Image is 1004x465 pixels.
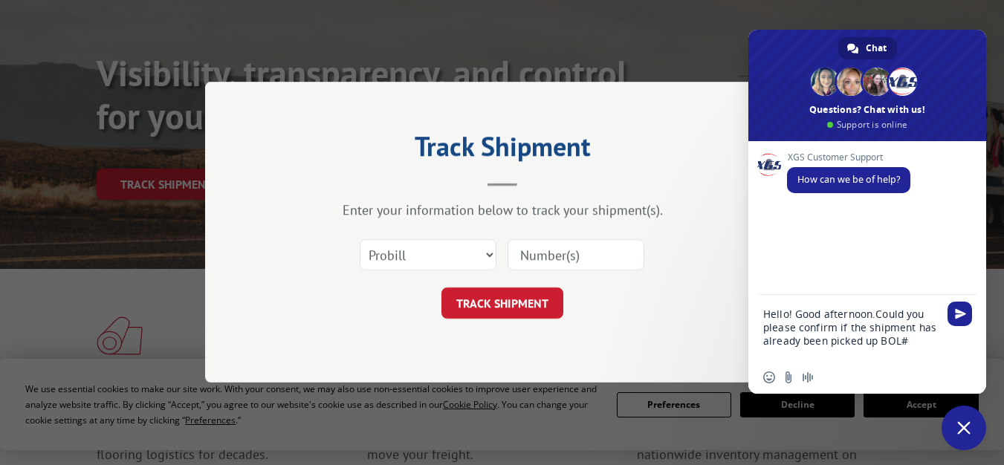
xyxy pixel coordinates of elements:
span: How can we be of help? [797,173,900,186]
span: Send a file [783,371,794,383]
span: XGS Customer Support [787,152,910,163]
textarea: Compose your message... [763,308,939,361]
span: Chat [866,37,887,59]
div: Enter your information below to track your shipment(s). [279,202,725,219]
span: Insert an emoji [763,371,775,383]
div: Chat [838,37,897,59]
input: Number(s) [508,240,644,271]
h2: Track Shipment [279,136,725,164]
span: Audio message [802,371,814,383]
div: Close chat [942,406,986,450]
span: Send [948,302,972,326]
button: TRACK SHIPMENT [441,288,563,319]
